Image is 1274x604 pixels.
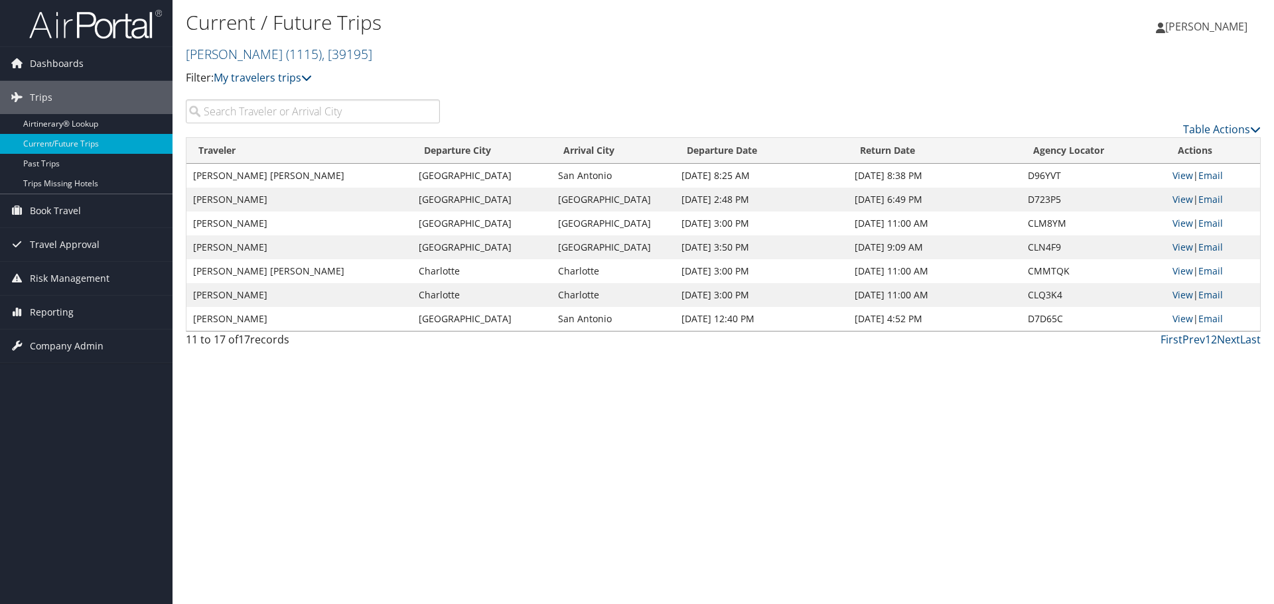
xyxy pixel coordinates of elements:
[675,259,848,283] td: [DATE] 3:00 PM
[30,330,104,363] span: Company Admin
[551,235,675,259] td: [GEOGRAPHIC_DATA]
[322,45,372,63] span: , [ 39195 ]
[412,235,551,259] td: [GEOGRAPHIC_DATA]
[186,283,412,307] td: [PERSON_NAME]
[1240,332,1261,347] a: Last
[675,211,848,235] td: [DATE] 3:00 PM
[675,307,848,331] td: [DATE] 12:40 PM
[186,99,440,123] input: Search Traveler or Arrival City
[551,283,675,307] td: Charlotte
[30,296,74,329] span: Reporting
[186,138,412,164] th: Traveler: activate to sort column ascending
[29,9,162,40] img: airportal-logo.png
[1166,283,1260,307] td: |
[848,164,1021,188] td: [DATE] 8:38 PM
[1021,235,1166,259] td: CLN4F9
[551,188,675,211] td: [GEOGRAPHIC_DATA]
[551,164,675,188] td: San Antonio
[1172,288,1193,301] a: View
[186,211,412,235] td: [PERSON_NAME]
[1198,193,1223,206] a: Email
[412,188,551,211] td: [GEOGRAPHIC_DATA]
[1021,211,1166,235] td: CLM8YM
[1166,307,1260,331] td: |
[1198,169,1223,182] a: Email
[30,228,100,261] span: Travel Approval
[848,235,1021,259] td: [DATE] 9:09 AM
[848,307,1021,331] td: [DATE] 4:52 PM
[412,164,551,188] td: [GEOGRAPHIC_DATA]
[412,283,551,307] td: Charlotte
[186,188,412,211] td: [PERSON_NAME]
[848,259,1021,283] td: [DATE] 11:00 AM
[1166,138,1260,164] th: Actions
[30,262,109,295] span: Risk Management
[30,47,84,80] span: Dashboards
[1156,7,1261,46] a: [PERSON_NAME]
[1217,332,1240,347] a: Next
[1021,164,1166,188] td: D96YVT
[1198,217,1223,229] a: Email
[1166,211,1260,235] td: |
[1205,332,1211,347] a: 1
[186,332,440,354] div: 11 to 17 of records
[30,194,81,227] span: Book Travel
[1172,265,1193,277] a: View
[848,138,1021,164] th: Return Date: activate to sort column ascending
[1198,241,1223,253] a: Email
[1165,19,1247,34] span: [PERSON_NAME]
[214,70,312,85] a: My travelers trips
[848,188,1021,211] td: [DATE] 6:49 PM
[1198,288,1223,301] a: Email
[551,259,675,283] td: Charlotte
[1211,332,1217,347] a: 2
[1021,283,1166,307] td: CLQ3K4
[30,81,52,114] span: Trips
[848,211,1021,235] td: [DATE] 11:00 AM
[412,138,551,164] th: Departure City: activate to sort column ascending
[1198,265,1223,277] a: Email
[675,283,848,307] td: [DATE] 3:00 PM
[412,307,551,331] td: [GEOGRAPHIC_DATA]
[238,332,250,347] span: 17
[186,70,902,87] p: Filter:
[551,138,675,164] th: Arrival City: activate to sort column ascending
[412,259,551,283] td: Charlotte
[551,211,675,235] td: [GEOGRAPHIC_DATA]
[1198,312,1223,325] a: Email
[1183,122,1261,137] a: Table Actions
[186,45,372,63] a: [PERSON_NAME]
[1166,259,1260,283] td: |
[675,138,848,164] th: Departure Date: activate to sort column descending
[675,235,848,259] td: [DATE] 3:50 PM
[1021,259,1166,283] td: CMMTQK
[412,211,551,235] td: [GEOGRAPHIC_DATA]
[1021,188,1166,211] td: D723P5
[186,9,902,36] h1: Current / Future Trips
[1172,217,1193,229] a: View
[1182,332,1205,347] a: Prev
[1161,332,1182,347] a: First
[186,259,412,283] td: [PERSON_NAME] [PERSON_NAME]
[1172,169,1193,182] a: View
[1021,307,1166,331] td: D7D65C
[848,283,1021,307] td: [DATE] 11:00 AM
[1172,193,1193,206] a: View
[186,307,412,331] td: [PERSON_NAME]
[1166,164,1260,188] td: |
[675,188,848,211] td: [DATE] 2:48 PM
[286,45,322,63] span: ( 1115 )
[675,164,848,188] td: [DATE] 8:25 AM
[186,164,412,188] td: [PERSON_NAME] [PERSON_NAME]
[186,235,412,259] td: [PERSON_NAME]
[1166,235,1260,259] td: |
[1021,138,1166,164] th: Agency Locator: activate to sort column ascending
[1172,241,1193,253] a: View
[1166,188,1260,211] td: |
[551,307,675,331] td: San Antonio
[1172,312,1193,325] a: View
